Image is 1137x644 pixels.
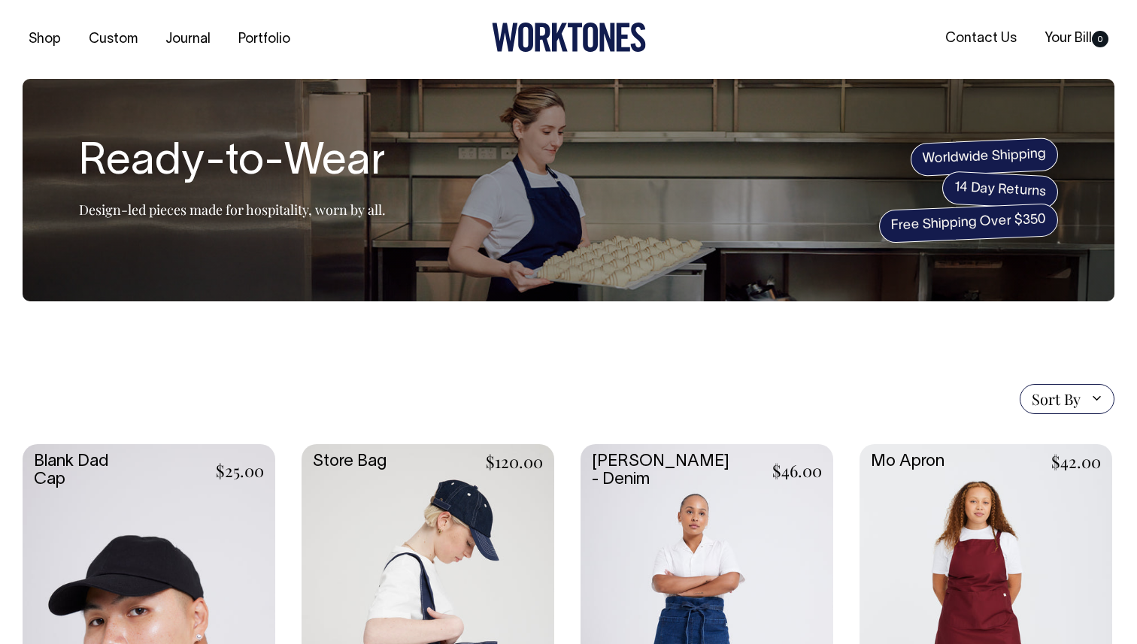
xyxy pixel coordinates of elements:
a: Custom [83,27,144,52]
span: Worldwide Shipping [910,138,1059,177]
a: Journal [159,27,217,52]
a: Portfolio [232,27,296,52]
span: Free Shipping Over $350 [878,203,1059,243]
a: Shop [23,27,67,52]
a: Contact Us [939,26,1023,51]
span: Sort By [1032,390,1081,408]
span: 0 [1092,31,1108,47]
a: Your Bill0 [1038,26,1114,51]
span: 14 Day Returns [941,171,1059,210]
p: Design-led pieces made for hospitality, worn by all. [79,201,386,219]
h1: Ready-to-Wear [79,139,386,187]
